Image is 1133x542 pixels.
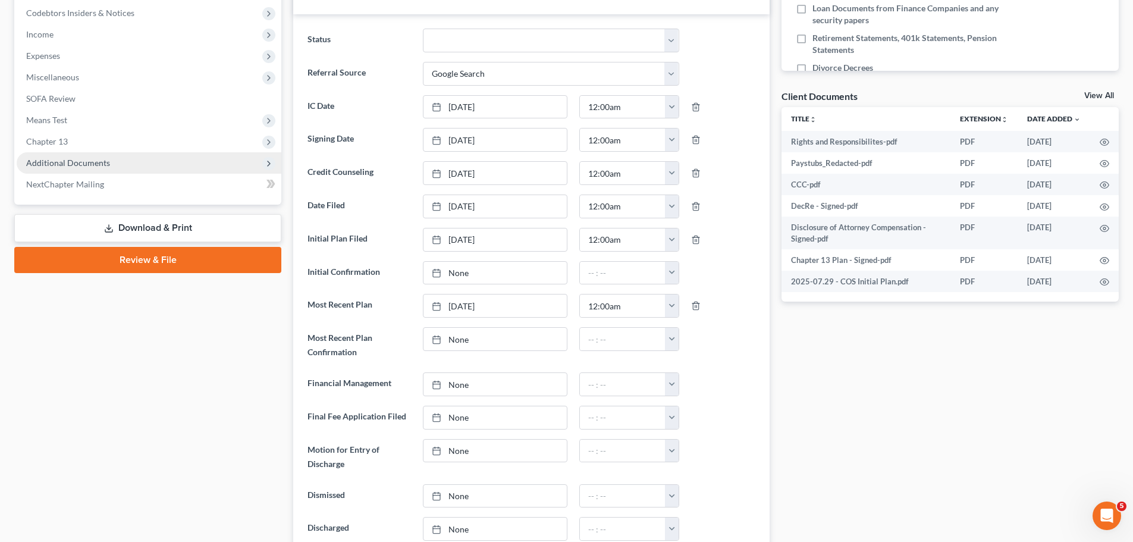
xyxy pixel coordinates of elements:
a: None [423,373,567,396]
label: Credit Counseling [302,161,416,185]
input: -- : -- [580,262,666,284]
label: Final Fee Application Filed [302,406,416,430]
a: View All [1084,92,1114,100]
a: Date Added expand_more [1027,114,1081,123]
label: Signing Date [302,128,416,152]
td: Chapter 13 Plan - Signed-pdf [782,249,950,271]
span: Additional Documents [26,158,110,168]
input: -- : -- [580,162,666,184]
label: Most Recent Plan [302,294,416,318]
input: -- : -- [580,373,666,396]
span: SOFA Review [26,93,76,104]
label: Most Recent Plan Confirmation [302,327,416,363]
td: PDF [950,131,1018,152]
td: Paystubs_Redacted-pdf [782,152,950,174]
td: [DATE] [1018,271,1090,292]
td: [DATE] [1018,131,1090,152]
a: None [423,518,567,540]
td: 2025-07.29 - COS Initial Plan.pdf [782,271,950,292]
a: [DATE] [423,295,567,317]
a: SOFA Review [17,88,281,109]
a: Download & Print [14,214,281,242]
a: [DATE] [423,96,567,118]
a: Titleunfold_more [791,114,817,123]
td: Disclosure of Attorney Compensation - Signed-pdf [782,217,950,249]
input: -- : -- [580,440,666,462]
label: Discharged [302,517,416,541]
span: Income [26,29,54,39]
span: NextChapter Mailing [26,179,104,189]
a: NextChapter Mailing [17,174,281,195]
label: Status [302,29,416,52]
span: Retirement Statements, 401k Statements, Pension Statements [812,32,1024,56]
a: Review & File [14,247,281,273]
input: -- : -- [580,195,666,218]
a: [DATE] [423,195,567,218]
a: [DATE] [423,162,567,184]
a: [DATE] [423,129,567,151]
td: [DATE] [1018,217,1090,249]
td: PDF [950,249,1018,271]
td: PDF [950,195,1018,217]
td: PDF [950,152,1018,174]
label: Motion for Entry of Discharge [302,439,416,475]
a: None [423,440,567,462]
label: Dismissed [302,484,416,508]
td: [DATE] [1018,152,1090,174]
label: Initial Confirmation [302,261,416,285]
span: Chapter 13 [26,136,68,146]
td: DecRe - Signed-pdf [782,195,950,217]
i: unfold_more [809,116,817,123]
input: -- : -- [580,485,666,507]
span: Means Test [26,115,67,125]
input: -- : -- [580,518,666,540]
input: -- : -- [580,129,666,151]
label: Financial Management [302,372,416,396]
a: None [423,406,567,429]
input: -- : -- [580,295,666,317]
a: [DATE] [423,228,567,251]
td: PDF [950,174,1018,195]
td: [DATE] [1018,174,1090,195]
label: Date Filed [302,195,416,218]
td: [DATE] [1018,195,1090,217]
span: Codebtors Insiders & Notices [26,8,134,18]
label: Referral Source [302,62,416,86]
td: PDF [950,271,1018,292]
label: Initial Plan Filed [302,228,416,252]
input: -- : -- [580,406,666,429]
a: Extensionunfold_more [960,114,1008,123]
span: Loan Documents from Finance Companies and any security papers [812,2,1024,26]
a: None [423,262,567,284]
span: Miscellaneous [26,72,79,82]
span: 5 [1117,502,1126,511]
td: CCC-pdf [782,174,950,195]
span: Divorce Decrees [812,62,873,74]
i: expand_more [1074,116,1081,123]
label: IC Date [302,95,416,119]
i: unfold_more [1001,116,1008,123]
input: -- : -- [580,228,666,251]
td: PDF [950,217,1018,249]
input: -- : -- [580,328,666,350]
a: None [423,485,567,507]
td: [DATE] [1018,249,1090,271]
input: -- : -- [580,96,666,118]
iframe: Intercom live chat [1093,502,1121,530]
a: None [423,328,567,350]
td: Rights and Responsibilites-pdf [782,131,950,152]
span: Expenses [26,51,60,61]
div: Client Documents [782,90,858,102]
